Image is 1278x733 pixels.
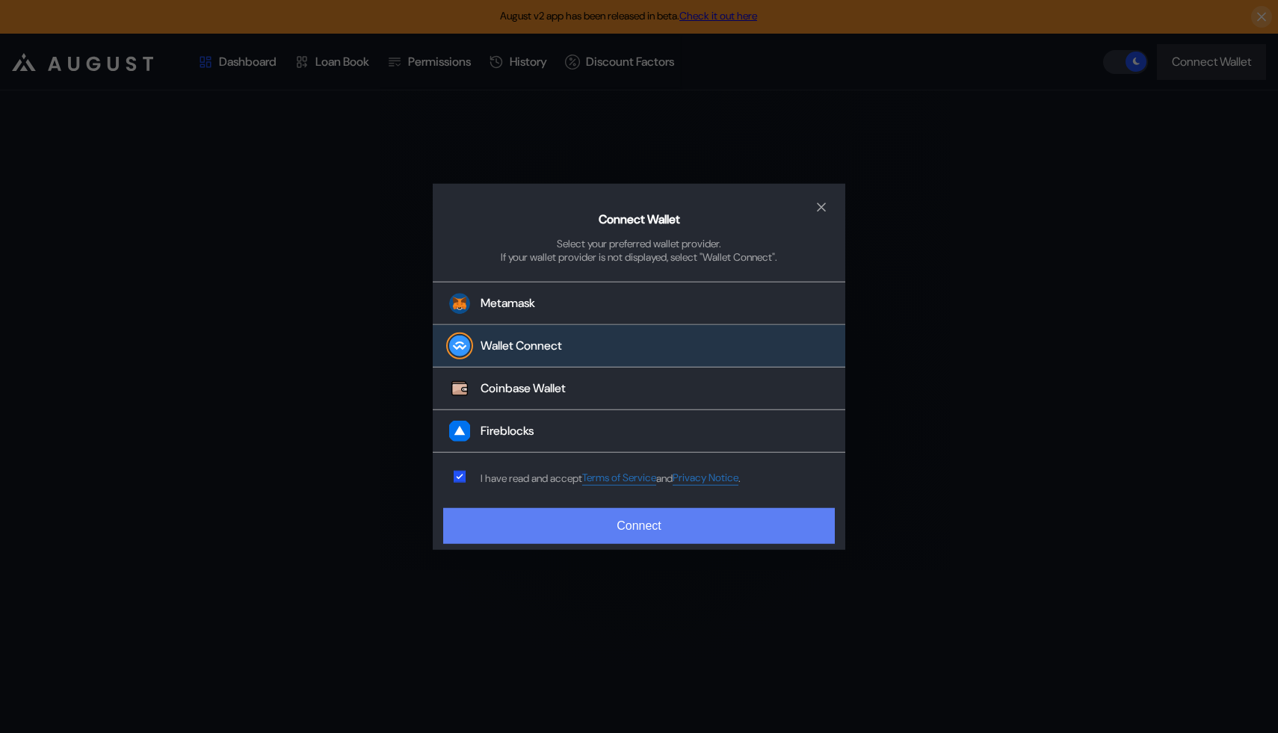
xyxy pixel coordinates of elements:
div: Select your preferred wallet provider. [557,237,721,250]
button: Coinbase WalletCoinbase Wallet [433,368,845,410]
div: Wallet Connect [481,338,562,354]
img: Coinbase Wallet [449,378,470,399]
button: Metamask [433,282,845,325]
div: Fireblocks [481,424,534,439]
img: Fireblocks [449,421,470,442]
span: and [656,471,673,485]
h2: Connect Wallet [599,211,680,227]
div: Coinbase Wallet [481,381,566,397]
button: FireblocksFireblocks [433,410,845,453]
div: I have read and accept . [481,471,741,485]
button: Connect [443,508,835,544]
button: close modal [809,195,833,219]
a: Privacy Notice [673,471,738,485]
div: If your wallet provider is not displayed, select "Wallet Connect". [501,250,777,264]
div: Metamask [481,296,535,312]
button: Wallet Connect [433,325,845,368]
a: Terms of Service [582,471,656,485]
